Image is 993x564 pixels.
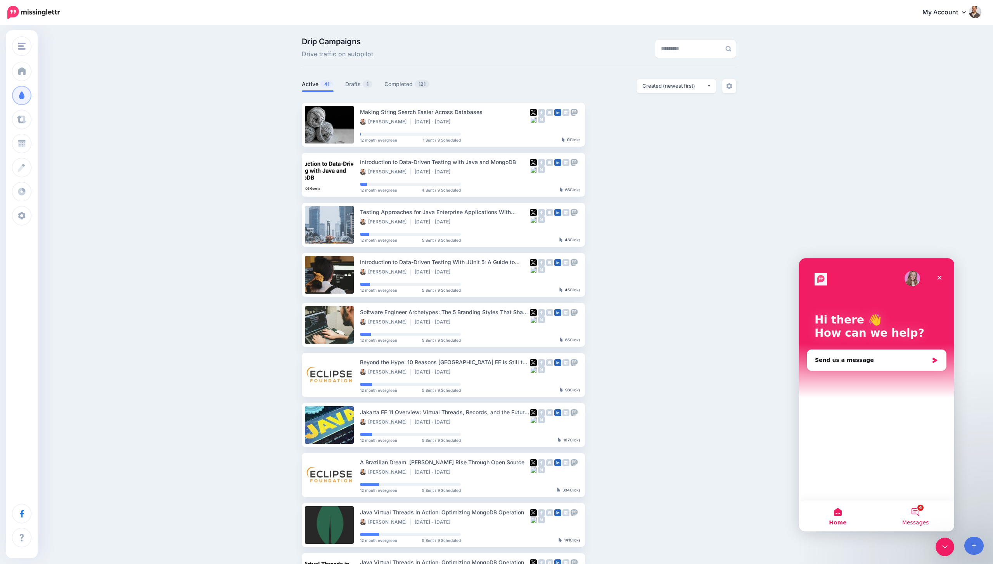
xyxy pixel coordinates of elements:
[530,516,537,523] img: bluesky-grey-square.png
[530,316,537,323] img: bluesky-grey-square.png
[422,438,461,442] span: 5 Sent / 9 Scheduled
[538,216,545,223] img: medium-grey-square.png
[559,237,563,242] img: pointer-grey-darker.png
[571,159,578,166] img: mastodon-grey-square.png
[360,419,411,425] li: [PERSON_NAME]
[422,288,461,292] span: 5 Sent / 9 Scheduled
[538,509,545,516] img: facebook-grey-square.png
[557,488,580,493] div: Clicks
[560,188,580,192] div: Clicks
[564,538,570,542] b: 141
[560,337,563,342] img: pointer-grey-darker.png
[538,209,545,216] img: facebook-grey-square.png
[554,109,561,116] img: linkedin-square.png
[562,459,569,466] img: google_business-grey-square.png
[565,388,570,392] b: 98
[554,459,561,466] img: linkedin-square.png
[562,109,569,116] img: google_business-grey-square.png
[415,419,454,425] li: [DATE] - [DATE]
[559,288,580,292] div: Clicks
[415,169,454,175] li: [DATE] - [DATE]
[360,188,397,192] span: 12 month evergreen
[565,187,570,192] b: 66
[360,288,397,292] span: 12 month evergreen
[422,238,461,242] span: 5 Sent / 9 Scheduled
[571,459,578,466] img: mastodon-grey-square.png
[563,438,570,442] b: 107
[915,3,981,22] a: My Account
[538,159,545,166] img: facebook-grey-square.png
[571,259,578,266] img: mastodon-grey-square.png
[538,166,545,173] img: medium-grey-square.png
[360,138,397,142] span: 12 month evergreen
[554,259,561,266] img: linkedin-square.png
[571,209,578,216] img: mastodon-grey-square.png
[360,258,530,266] div: Introduction to Data-Driven Testing With JUnit 5: A Guide to Efficient and Scalable Testing
[415,519,454,525] li: [DATE] - [DATE]
[538,259,545,266] img: facebook-grey-square.png
[565,337,570,342] b: 65
[562,209,569,216] img: google_business-grey-square.png
[360,219,411,225] li: [PERSON_NAME]
[363,80,372,88] span: 1
[538,466,545,473] img: medium-grey-square.png
[530,109,537,116] img: twitter-square.png
[562,259,569,266] img: google_business-grey-square.png
[562,359,569,366] img: google_business-grey-square.png
[360,408,530,417] div: Jakarta EE 11 Overview: Virtual Threads, Records, and the Future of Persistence
[360,508,530,517] div: Java Virtual Threads in Action: Optimizing MongoDB Operation
[530,159,537,166] img: twitter-square.png
[562,138,580,142] div: Clicks
[538,359,545,366] img: facebook-grey-square.png
[567,137,570,142] b: 0
[360,469,411,475] li: [PERSON_NAME]
[360,107,530,116] div: Making String Search Easier Across Databases
[571,309,578,316] img: mastodon-grey-square.png
[360,338,397,342] span: 12 month evergreen
[360,308,530,317] div: Software Engineer Archetypes: The 5 Branding Styles That Shape Your Tech Career
[415,219,454,225] li: [DATE] - [DATE]
[360,157,530,166] div: Introduction to Data-Driven Testing with Java and MongoDB
[560,338,580,343] div: Clicks
[360,369,411,375] li: [PERSON_NAME]
[571,109,578,116] img: mastodon-grey-square.png
[360,319,411,325] li: [PERSON_NAME]
[423,138,461,142] span: 1 Sent / 9 Scheduled
[360,388,397,392] span: 12 month evergreen
[360,438,397,442] span: 12 month evergreen
[726,83,732,89] img: settings-grey.png
[302,49,373,59] span: Drive traffic on autopilot
[546,259,553,266] img: instagram-grey-square.png
[530,309,537,316] img: twitter-square.png
[559,238,580,242] div: Clicks
[562,309,569,316] img: google_business-grey-square.png
[725,46,731,52] img: search-grey-6.png
[546,359,553,366] img: instagram-grey-square.png
[18,43,26,50] img: menu.png
[345,80,373,89] a: Drafts1
[554,309,561,316] img: linkedin-square.png
[554,509,561,516] img: linkedin-square.png
[360,169,411,175] li: [PERSON_NAME]
[571,409,578,416] img: mastodon-grey-square.png
[530,416,537,423] img: bluesky-grey-square.png
[360,458,530,467] div: A Brazilian Dream: [PERSON_NAME] Rise Through Open Source
[559,538,580,543] div: Clicks
[538,109,545,116] img: facebook-grey-square.png
[360,269,411,275] li: [PERSON_NAME]
[422,388,461,392] span: 5 Sent / 9 Scheduled
[538,309,545,316] img: facebook-grey-square.png
[559,538,562,542] img: pointer-grey-darker.png
[538,409,545,416] img: facebook-grey-square.png
[360,358,530,367] div: Beyond the Hype: 10 Reasons [GEOGRAPHIC_DATA] EE Is Still the Smartest Choice
[415,119,454,125] li: [DATE] - [DATE]
[422,488,461,492] span: 5 Sent / 9 Scheduled
[546,209,553,216] img: instagram-grey-square.png
[562,159,569,166] img: google_business-grey-square.png
[554,359,561,366] img: linkedin-square.png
